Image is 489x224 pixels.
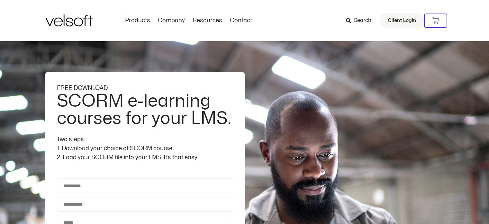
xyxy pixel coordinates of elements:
[189,17,226,24] a: ResourcesMenu Toggle
[45,15,93,26] img: Velsoft Training Materials
[388,16,416,25] span: Client Login
[57,153,233,162] div: 2. Load your SCORM file into your LMS. It’s that easy.
[121,17,154,24] a: ProductsMenu Toggle
[380,13,424,28] a: Client Login
[57,84,233,93] div: FREE DOWNLOAD
[346,15,376,26] a: Search
[226,17,256,24] a: ContactMenu Toggle
[57,135,233,144] div: Two steps:
[154,17,189,24] a: CompanyMenu Toggle
[57,93,231,127] h2: SCORM e-learning courses for your LMS.
[354,16,371,25] span: Search
[57,144,233,153] div: 1. Download your choice of SCORM course
[121,17,256,24] nav: Menu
